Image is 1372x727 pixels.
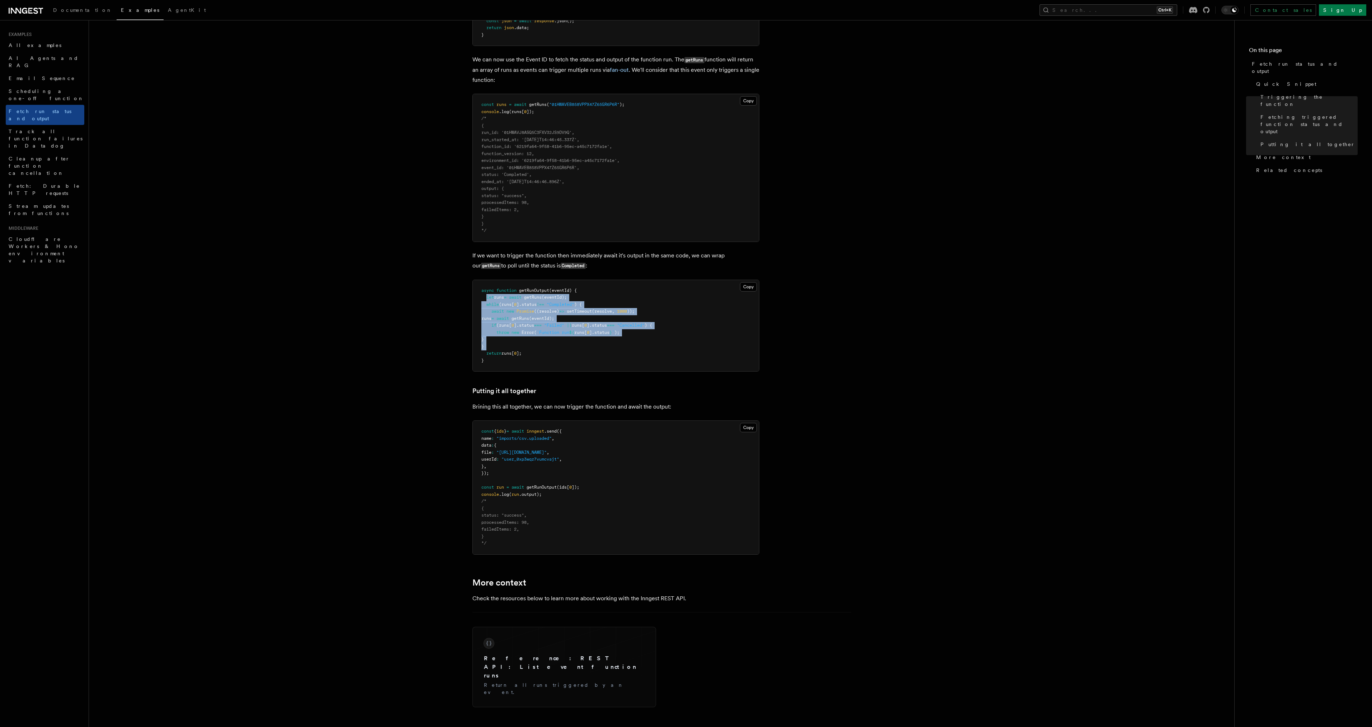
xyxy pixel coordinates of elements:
[9,236,79,264] span: Cloudflare Workers & Hono environment variables
[481,193,527,198] span: status: "success",
[547,302,574,307] span: "Completed"
[6,85,84,105] a: Scheduling a one-off function
[494,443,496,448] span: {
[481,471,489,476] span: });
[645,323,652,328] span: ) {
[53,7,112,13] span: Documentation
[559,457,562,462] span: ,
[481,207,519,212] span: failedItems: 2,
[572,485,579,490] span: ]);
[496,436,552,441] span: "imports/csv.uploaded"
[587,330,589,335] span: 0
[514,102,527,107] span: await
[1253,164,1358,177] a: Related concepts
[607,323,614,328] span: ===
[481,179,564,184] span: ended_at: '[DATE]T14:46:46.896Z',
[6,52,84,72] a: AI Agents and RAG
[481,316,491,321] span: runs
[496,323,511,328] span: (runs[
[496,288,517,293] span: function
[552,436,554,441] span: ,
[1221,6,1239,14] button: Toggle dark mode
[1260,141,1355,148] span: Putting it all together
[481,165,579,170] span: event_id: '01HWAVEB858VPPX47Z65GR6P6R',
[504,295,506,300] span: =
[557,429,562,434] span: ({
[740,282,757,292] button: Copy
[472,386,536,396] a: Putting it all together
[524,295,542,300] span: getRuns
[484,681,645,696] p: Return all runs triggered by an event.
[496,316,509,321] span: await
[519,288,549,293] span: getRunOutput
[522,330,534,335] span: Error
[511,492,519,497] span: run
[481,464,484,469] span: }
[1249,57,1358,78] a: Fetch run status and output
[549,102,619,107] span: "01HWAVEB858VPPX47Z65GR6P6R"
[491,309,504,314] span: await
[481,263,501,269] code: getRuns
[684,57,704,63] code: getRuns
[481,450,491,455] span: file
[1253,78,1358,90] a: Quick Snippet
[472,251,759,271] p: If we want to trigger the function then immediately await it's output in the same code, we can wr...
[472,578,526,588] a: More context
[6,72,84,85] a: Email Sequence
[501,18,511,23] span: json
[481,214,484,219] span: }
[509,109,524,114] span: (runs[
[9,88,84,101] span: Scheduling a one-off function
[559,309,564,314] span: =>
[481,337,484,342] span: }
[491,316,494,321] span: =
[527,109,534,114] span: ]);
[504,25,514,30] span: json
[506,429,509,434] span: =
[486,351,501,356] span: return
[121,7,159,13] span: Examples
[1252,60,1358,75] span: Fetch run status and output
[740,96,757,106] button: Copy
[534,330,537,335] span: (
[1256,154,1311,161] span: More context
[481,443,491,448] span: data
[572,323,584,328] span: runs[
[534,18,554,23] span: response
[511,485,524,490] span: await
[627,309,635,314] span: ));
[6,180,84,200] a: Fetch: Durable HTTP requests
[1249,46,1358,57] h4: On this page
[117,2,164,20] a: Examples
[519,492,542,497] span: .output);
[481,485,494,490] span: const
[617,323,645,328] span: "Cancelled"
[481,492,499,497] span: console
[481,172,532,177] span: status: 'Completed',
[486,302,499,307] span: while
[537,302,544,307] span: !==
[6,39,84,52] a: All examples
[481,200,529,205] span: processedItems: 98,
[49,2,117,19] a: Documentation
[527,429,544,434] span: inngest
[1258,90,1358,111] a: Triggering the function
[534,309,559,314] span: ((resolve)
[481,151,534,156] span: function_version: 12,
[529,102,547,107] span: getRuns
[486,18,499,23] span: const
[529,316,554,321] span: (eventId);
[478,633,650,702] a: Reference: REST API: List event function runsReturn all runs triggered by an event.
[569,485,572,490] span: 0
[491,323,496,328] span: if
[496,485,504,490] span: run
[509,102,511,107] span: =
[472,593,759,603] p: Check the resources below to learn more about working with the Inngest REST API.
[619,102,624,107] span: );
[610,66,629,73] a: fan-out
[517,302,537,307] span: ].status
[9,108,71,121] span: Fetch run status and output
[481,520,529,525] span: processedItems: 98,
[1260,113,1358,135] span: Fetching triggered function status and output
[491,436,494,441] span: :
